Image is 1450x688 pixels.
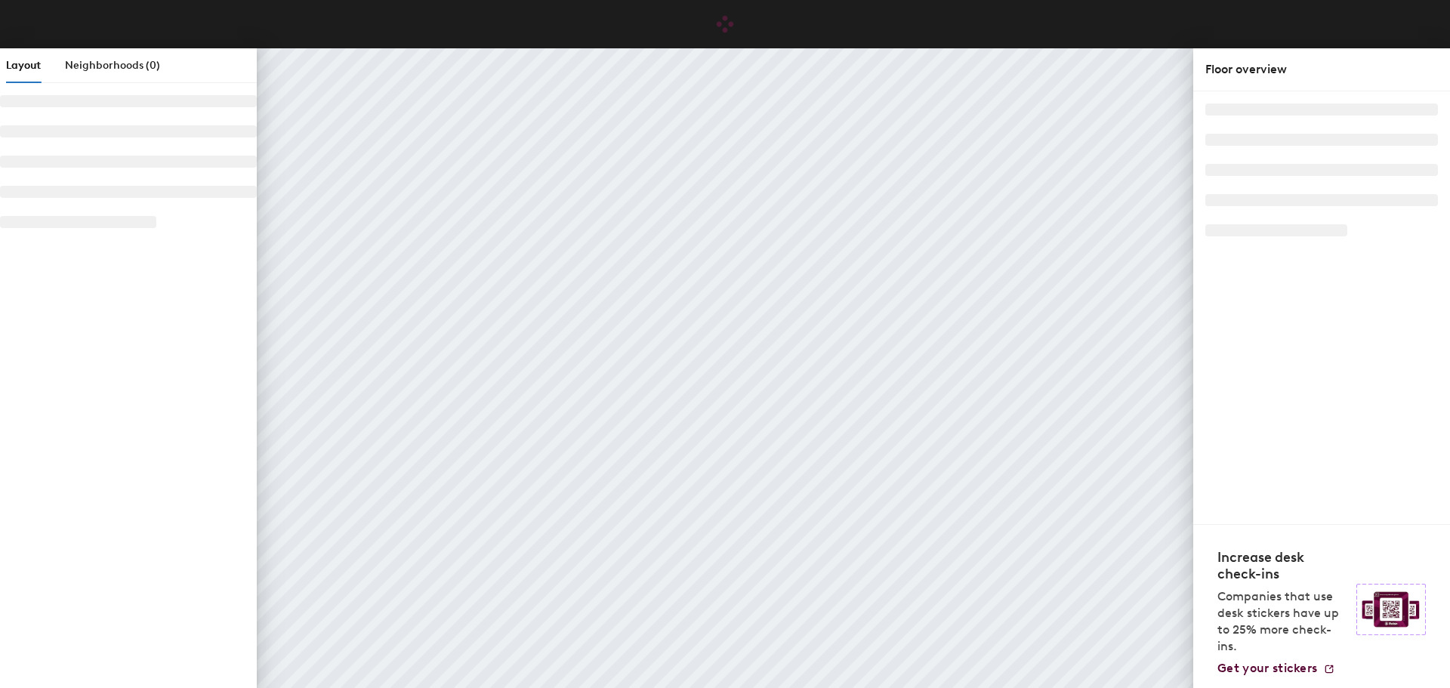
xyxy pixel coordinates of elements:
span: Get your stickers [1217,661,1317,675]
span: Layout [6,59,41,72]
div: Floor overview [1205,60,1438,79]
span: Neighborhoods (0) [65,59,160,72]
a: Get your stickers [1217,661,1335,676]
p: Companies that use desk stickers have up to 25% more check-ins. [1217,588,1347,655]
img: Sticker logo [1356,584,1426,635]
h4: Increase desk check-ins [1217,549,1347,582]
